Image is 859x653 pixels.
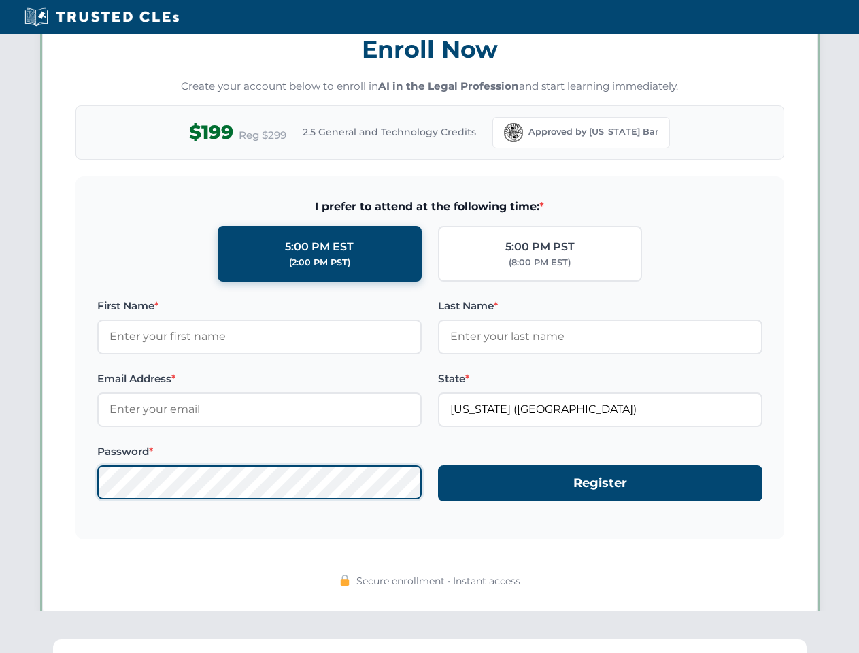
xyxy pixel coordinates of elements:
[97,371,422,387] label: Email Address
[75,79,784,95] p: Create your account below to enroll in and start learning immediately.
[438,465,762,501] button: Register
[97,443,422,460] label: Password
[285,238,354,256] div: 5:00 PM EST
[97,392,422,426] input: Enter your email
[97,298,422,314] label: First Name
[303,124,476,139] span: 2.5 General and Technology Credits
[239,127,286,144] span: Reg $299
[509,256,571,269] div: (8:00 PM EST)
[438,320,762,354] input: Enter your last name
[505,238,575,256] div: 5:00 PM PST
[289,256,350,269] div: (2:00 PM PST)
[97,320,422,354] input: Enter your first name
[438,392,762,426] input: Florida (FL)
[97,198,762,216] span: I prefer to attend at the following time:
[438,371,762,387] label: State
[438,298,762,314] label: Last Name
[356,573,520,588] span: Secure enrollment • Instant access
[189,117,233,148] span: $199
[378,80,519,93] strong: AI in the Legal Profession
[528,125,658,139] span: Approved by [US_STATE] Bar
[504,123,523,142] img: Florida Bar
[75,28,784,71] h3: Enroll Now
[339,575,350,586] img: 🔒
[20,7,183,27] img: Trusted CLEs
